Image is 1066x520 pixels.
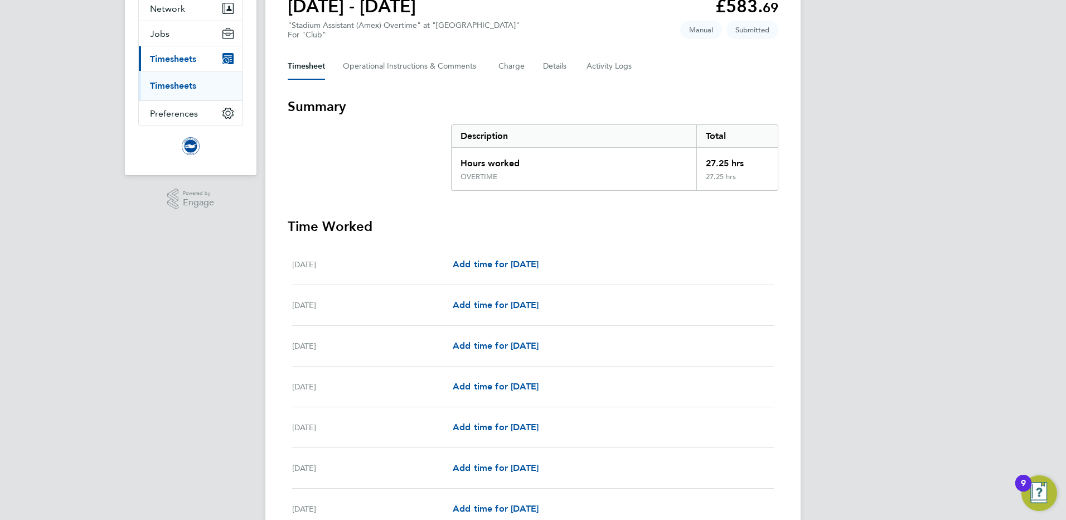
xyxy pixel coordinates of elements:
div: [DATE] [292,502,453,516]
div: [DATE] [292,380,453,393]
span: This timesheet is Submitted. [726,21,778,39]
div: 27.25 hrs [696,148,778,172]
button: Preferences [139,101,243,126]
div: [DATE] [292,421,453,434]
button: Details [543,53,569,80]
div: Summary [451,124,778,191]
div: 27.25 hrs [696,172,778,190]
span: Network [150,3,185,14]
a: Go to home page [138,137,243,155]
a: Timesheets [150,80,196,91]
span: Add time for [DATE] [453,503,539,514]
a: Add time for [DATE] [453,502,539,516]
span: Jobs [150,28,169,39]
div: OVERTIME [461,172,497,181]
span: Timesheets [150,54,196,64]
div: Timesheets [139,71,243,100]
div: [DATE] [292,298,453,312]
button: Open Resource Center, 9 new notifications [1021,475,1057,511]
a: Powered byEngage [167,189,215,210]
a: Add time for [DATE] [453,461,539,475]
button: Activity Logs [587,53,633,80]
span: Add time for [DATE] [453,422,539,432]
button: Operational Instructions & Comments [343,53,481,80]
div: Description [452,125,696,147]
span: Preferences [150,108,198,119]
span: Add time for [DATE] [453,340,539,351]
button: Jobs [139,21,243,46]
button: Timesheet [288,53,325,80]
span: Add time for [DATE] [453,300,539,310]
div: For "Club" [288,30,520,40]
a: Add time for [DATE] [453,380,539,393]
div: Hours worked [452,148,696,172]
span: Add time for [DATE] [453,259,539,269]
span: This timesheet was manually created. [680,21,722,39]
span: Powered by [183,189,214,198]
span: Add time for [DATE] [453,381,539,392]
button: Timesheets [139,46,243,71]
a: Add time for [DATE] [453,298,539,312]
h3: Time Worked [288,218,778,235]
div: Total [696,125,778,147]
div: [DATE] [292,461,453,475]
span: Engage [183,198,214,208]
h3: Summary [288,98,778,115]
a: Add time for [DATE] [453,339,539,353]
a: Add time for [DATE] [453,421,539,434]
span: Add time for [DATE] [453,463,539,473]
div: [DATE] [292,339,453,353]
div: 9 [1021,483,1026,498]
a: Add time for [DATE] [453,258,539,271]
div: "Stadium Assistant (Amex) Overtime" at "[GEOGRAPHIC_DATA]" [288,21,520,40]
button: Charge [498,53,525,80]
div: [DATE] [292,258,453,271]
img: brightonandhovealbion-logo-retina.png [182,137,200,155]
